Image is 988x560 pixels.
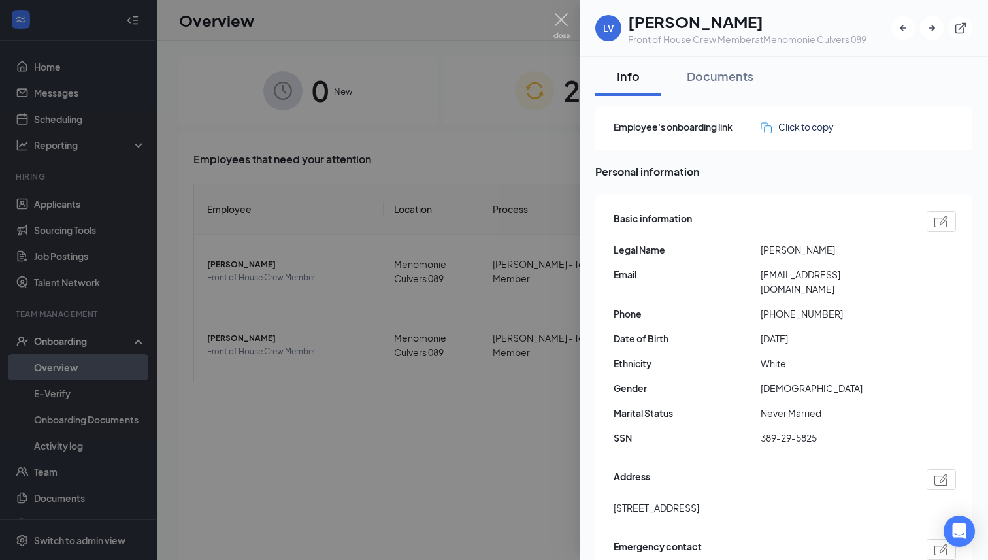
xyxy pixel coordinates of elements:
[920,16,944,40] button: ArrowRight
[614,501,699,515] span: [STREET_ADDRESS]
[595,163,972,180] span: Personal information
[614,211,692,232] span: Basic information
[761,431,908,445] span: 389-29-5825
[614,331,761,346] span: Date of Birth
[954,22,967,35] svg: ExternalLink
[614,469,650,490] span: Address
[944,516,975,547] div: Open Intercom Messenger
[891,16,915,40] button: ArrowLeftNew
[761,381,908,395] span: [DEMOGRAPHIC_DATA]
[761,331,908,346] span: [DATE]
[614,356,761,371] span: Ethnicity
[614,120,761,134] span: Employee's onboarding link
[614,242,761,257] span: Legal Name
[761,356,908,371] span: White
[949,16,972,40] button: ExternalLink
[761,120,834,134] button: Click to copy
[603,22,614,35] div: LV
[628,10,866,33] h1: [PERSON_NAME]
[614,267,761,282] span: Email
[761,122,772,133] img: click-to-copy.71757273a98fde459dfc.svg
[614,539,702,560] span: Emergency contact
[925,22,938,35] svg: ArrowRight
[608,68,648,84] div: Info
[614,406,761,420] span: Marital Status
[628,33,866,46] div: Front of House Crew Member at Menomonie Culvers 089
[614,306,761,321] span: Phone
[687,68,753,84] div: Documents
[897,22,910,35] svg: ArrowLeftNew
[761,406,908,420] span: Never Married
[614,431,761,445] span: SSN
[761,242,908,257] span: [PERSON_NAME]
[614,381,761,395] span: Gender
[761,267,908,296] span: [EMAIL_ADDRESS][DOMAIN_NAME]
[761,306,908,321] span: [PHONE_NUMBER]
